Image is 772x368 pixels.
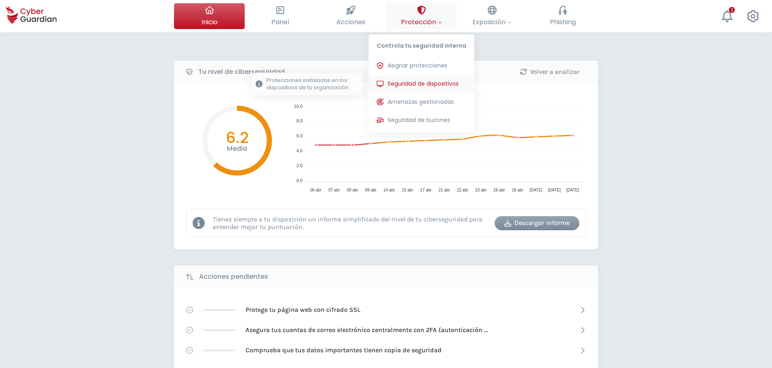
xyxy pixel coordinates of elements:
button: ProtecciónControla tu seguridad internaAsignar proteccionesSeguridad de dispositivosProtecciones ... [386,3,457,29]
tspan: [DATE] [548,188,561,192]
button: Inicio [174,3,245,29]
div: Descargar informe [501,218,573,228]
span: Protección [401,17,442,27]
span: Exposición [472,17,512,27]
tspan: [DATE] [530,188,543,192]
button: Amenazas gestionadas [369,94,474,110]
p: Protege tu página web con cifrado SSL [245,305,361,314]
p: Comprueba que tus datos importantes tienen copia de seguridad [245,346,442,355]
tspan: 8.0 [296,118,302,123]
tspan: 23 abr [475,188,487,192]
tspan: 4.0 [296,148,302,153]
div: Volver a analizar [513,67,586,77]
p: Asegura tus cuentas de correo electrónico centralmente con 2FA (autenticación de doble factor) [245,326,488,334]
p: Controla tu seguridad interna [369,34,474,54]
tspan: 22 abr [457,188,468,192]
tspan: 06 abr [310,188,322,192]
b: Tu nivel de ciberseguridad [198,67,285,77]
tspan: 09 abr [365,188,377,192]
tspan: 08 abr [347,188,359,192]
button: Seguridad de buzones [369,112,474,128]
button: Asignar protecciones [369,58,474,74]
span: Inicio [201,17,218,27]
button: Exposición [457,3,527,29]
tspan: 6.0 [296,133,302,138]
span: Amenazas gestionadas [388,98,454,106]
button: Descargar informe [495,216,579,230]
p: Tienes siempre a tu disposición un informe simplificado del nivel de tu ciberseguridad para enten... [213,215,489,231]
tspan: 26 abr [493,188,505,192]
span: Acciones [336,17,365,27]
tspan: [DATE] [566,188,579,192]
tspan: 14 abr [384,188,395,192]
tspan: 07 abr [328,188,340,192]
span: Phishing [550,17,576,27]
span: Seguridad de buzones [388,116,450,124]
tspan: 21 abr [438,188,450,192]
tspan: 15 abr [402,188,413,192]
tspan: 0.0 [296,178,302,183]
button: Acciones [315,3,386,29]
tspan: 28 abr [512,188,524,192]
tspan: 17 abr [420,188,432,192]
button: Seguridad de dispositivosProtecciones instaladas en los dispositivos de tu organización. [369,76,474,92]
tspan: 10.0 [294,104,302,109]
span: Seguridad de dispositivos [388,80,459,88]
button: Volver a analizar [507,65,592,79]
span: Asignar protecciones [388,61,447,70]
tspan: 2.0 [296,163,302,168]
button: Panel [245,3,315,29]
button: Phishing [527,3,598,29]
p: Protecciones instaladas en los dispositivos de tu organización. [266,77,359,91]
span: Panel [271,17,289,27]
div: 1 [729,7,735,13]
b: Acciones pendientes [199,272,268,282]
